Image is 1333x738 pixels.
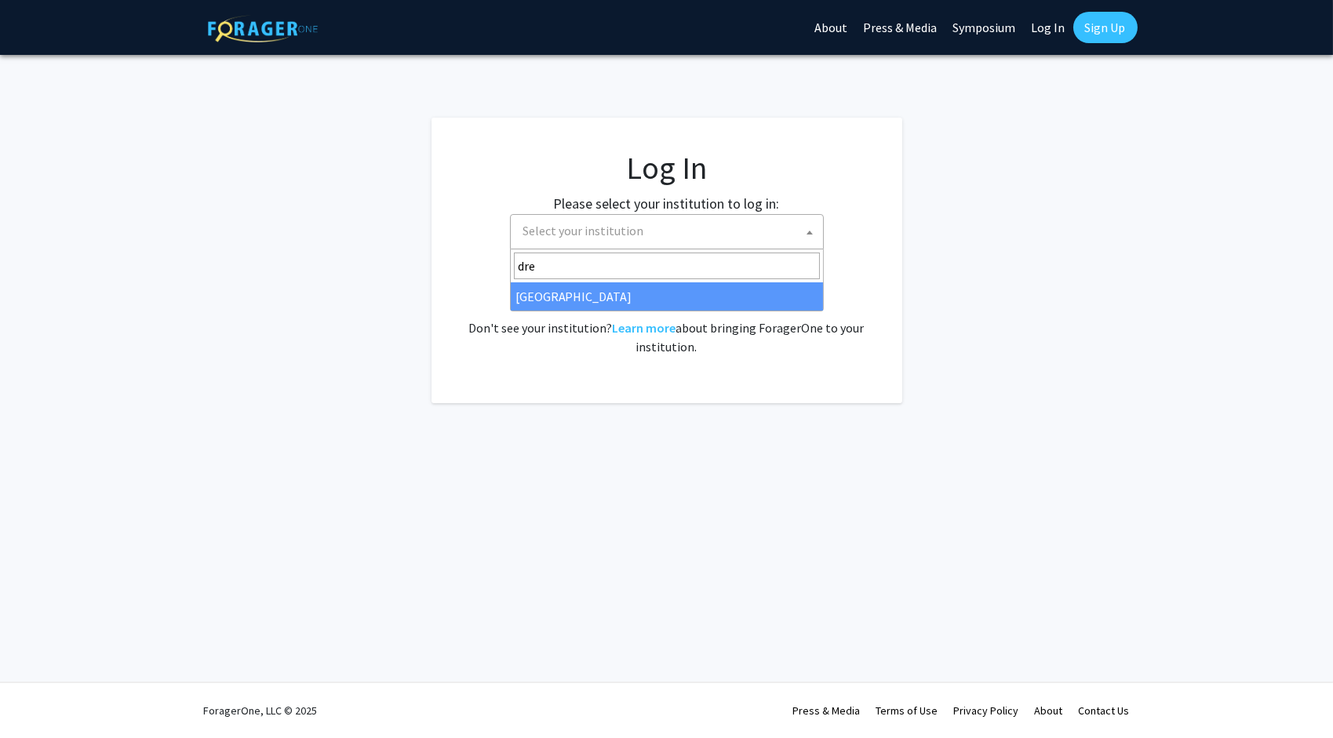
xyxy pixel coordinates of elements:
[1073,12,1138,43] a: Sign Up
[208,15,318,42] img: ForagerOne Logo
[514,253,820,279] input: Search
[463,281,871,356] div: No account? . Don't see your institution? about bringing ForagerOne to your institution.
[1035,703,1063,718] a: About
[954,703,1019,718] a: Privacy Policy
[511,282,823,311] li: [GEOGRAPHIC_DATA]
[876,703,938,718] a: Terms of Use
[463,149,871,187] h1: Log In
[793,703,861,718] a: Press & Media
[523,223,644,238] span: Select your institution
[613,320,676,336] a: Learn more about bringing ForagerOne to your institution
[1079,703,1130,718] a: Contact Us
[510,214,824,249] span: Select your institution
[204,683,318,738] div: ForagerOne, LLC © 2025
[12,667,67,726] iframe: Chat
[517,215,823,247] span: Select your institution
[554,193,780,214] label: Please select your institution to log in:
